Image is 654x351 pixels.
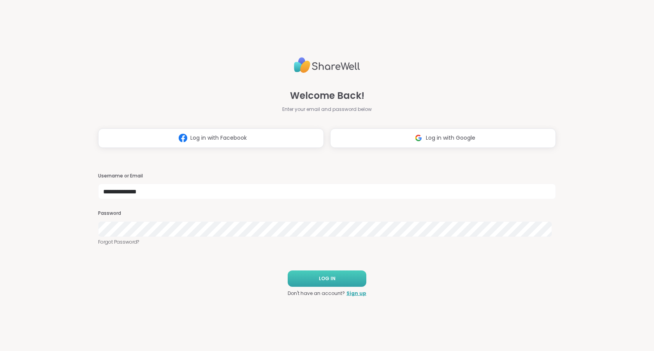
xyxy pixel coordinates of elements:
[190,134,247,142] span: Log in with Facebook
[98,128,324,148] button: Log in with Facebook
[290,89,364,103] span: Welcome Back!
[98,210,556,217] h3: Password
[319,275,336,282] span: LOG IN
[426,134,475,142] span: Log in with Google
[282,106,372,113] span: Enter your email and password below
[346,290,366,297] a: Sign up
[98,173,556,179] h3: Username or Email
[411,131,426,145] img: ShareWell Logomark
[98,239,556,246] a: Forgot Password?
[288,270,366,287] button: LOG IN
[176,131,190,145] img: ShareWell Logomark
[294,54,360,76] img: ShareWell Logo
[288,290,345,297] span: Don't have an account?
[330,128,556,148] button: Log in with Google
